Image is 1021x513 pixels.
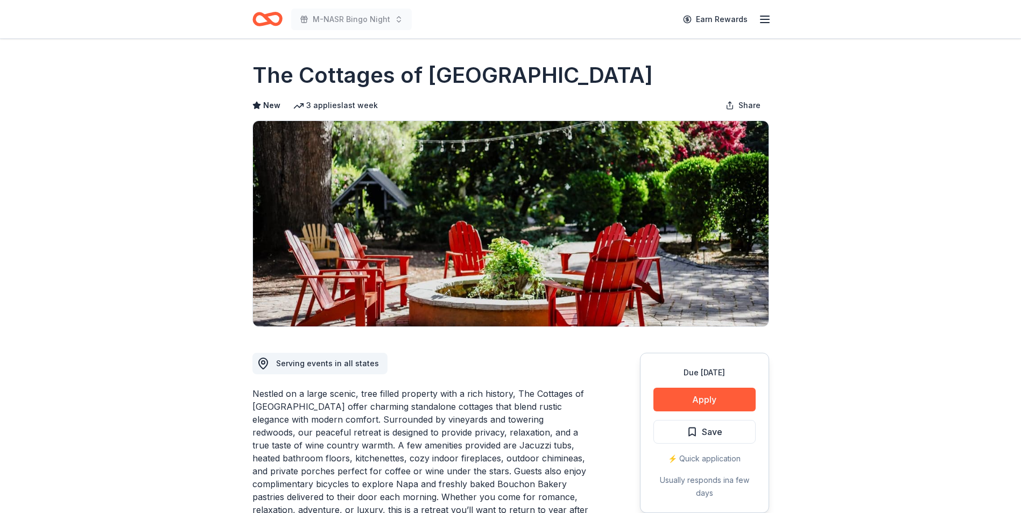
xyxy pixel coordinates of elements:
[653,388,756,411] button: Apply
[291,9,412,30] button: M-NASR Bingo Night
[677,10,754,29] a: Earn Rewards
[313,13,390,26] span: M-NASR Bingo Night
[738,99,761,112] span: Share
[653,366,756,379] div: Due [DATE]
[252,6,283,32] a: Home
[252,60,653,90] h1: The Cottages of [GEOGRAPHIC_DATA]
[253,121,769,326] img: Image for The Cottages of Napa Valley
[293,99,378,112] div: 3 applies last week
[653,452,756,465] div: ⚡️ Quick application
[263,99,280,112] span: New
[702,425,722,439] span: Save
[276,359,379,368] span: Serving events in all states
[653,420,756,444] button: Save
[653,474,756,500] div: Usually responds in a few days
[717,95,769,116] button: Share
